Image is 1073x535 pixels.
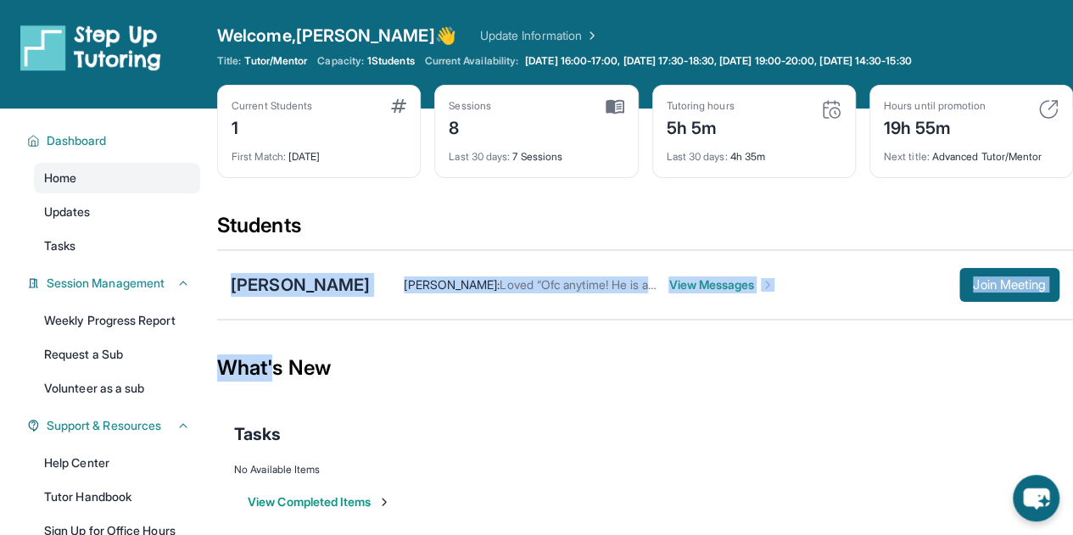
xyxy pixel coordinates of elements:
a: [DATE] 16:00-17:00, [DATE] 17:30-18:30, [DATE] 19:00-20:00, [DATE] 14:30-15:30 [522,54,914,68]
a: Home [34,163,200,193]
a: Weekly Progress Report [34,305,200,336]
button: Support & Resources [40,417,190,434]
span: Tasks [44,237,75,254]
span: [DATE] 16:00-17:00, [DATE] 17:30-18:30, [DATE] 19:00-20:00, [DATE] 14:30-15:30 [525,54,911,68]
span: 1 Students [367,54,415,68]
span: Last 30 days : [667,150,728,163]
span: Support & Resources [47,417,161,434]
span: Next title : [884,150,930,163]
a: Help Center [34,448,200,478]
div: Sessions [449,99,491,113]
div: What's New [217,331,1073,405]
a: Update Information [480,27,599,44]
div: Advanced Tutor/Mentor [884,140,1059,164]
div: 1 [232,113,312,140]
div: 5h 5m [667,113,735,140]
div: [PERSON_NAME] [231,273,370,297]
img: Chevron-Right [761,278,774,292]
a: Volunteer as a sub [34,373,200,404]
div: Tutoring hours [667,99,735,113]
span: Title: [217,54,241,68]
div: 4h 35m [667,140,841,164]
span: Home [44,170,76,187]
span: Capacity: [317,54,364,68]
span: Tasks [234,422,281,446]
span: Tutor/Mentor [244,54,307,68]
a: Tutor Handbook [34,482,200,512]
a: Request a Sub [34,339,200,370]
span: Last 30 days : [449,150,510,163]
img: card [821,99,841,120]
div: 7 Sessions [449,140,623,164]
a: Updates [34,197,200,227]
span: Updates [44,203,91,220]
span: View Messages [668,276,774,293]
button: Session Management [40,275,190,292]
span: Dashboard [47,132,107,149]
button: View Completed Items [248,493,391,510]
div: [DATE] [232,140,406,164]
div: 19h 55m [884,113,986,140]
span: Welcome, [PERSON_NAME] 👋 [217,24,456,47]
div: Hours until promotion [884,99,986,113]
button: Join Meeting [959,268,1059,302]
img: logo [20,24,161,71]
span: Session Management [47,275,165,292]
div: Students [217,212,1073,249]
button: Dashboard [40,132,190,149]
span: Current Availability: [425,54,518,68]
img: Chevron Right [582,27,599,44]
div: No Available Items [234,463,1056,476]
span: [PERSON_NAME] : [404,277,500,292]
div: Current Students [232,99,312,113]
span: Join Meeting [973,280,1046,290]
img: card [1038,99,1059,120]
button: chat-button [1013,475,1059,521]
div: 8 [449,113,491,140]
img: card [391,99,406,113]
a: Tasks [34,231,200,261]
img: card [606,99,624,114]
span: First Match : [232,150,286,163]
